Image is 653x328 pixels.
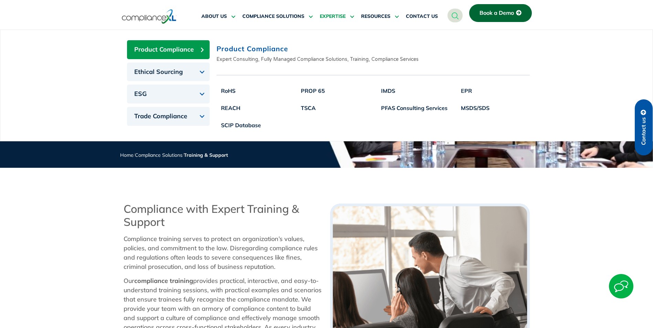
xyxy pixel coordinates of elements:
a: SCIP Database [217,117,265,134]
a: Compliance Solutions [135,152,182,158]
span: Product Compliance [134,46,194,54]
a: Book a Demo [469,4,532,22]
span: Book a Demo [480,10,514,16]
div: Tabs. Open items with Enter or Space, close with Escape and navigate using the Arrow keys. [127,40,533,138]
h2: Product Compliance [217,44,530,54]
a: EXPERTISE [320,8,354,25]
img: logo-one.svg [122,9,177,24]
span: Trade Compliance [134,112,187,120]
span: Contact us [641,117,647,145]
span: Ethical Sourcing [134,68,183,76]
span: EXPERTISE [320,13,346,20]
p: Compliance training serves to protect an organization’s values, policies, and commitment to the l... [124,234,323,271]
a: PROP 65 [296,82,329,99]
p: Expert Consulting, Fully Managed Compliance Solutions, Training, Compliance Services [217,56,530,63]
span: / / [120,152,228,158]
img: Start Chat [609,274,633,298]
a: CONTACT US [406,8,438,25]
b: compliance training [134,277,193,285]
a: COMPLIANCE SOLUTIONS [242,8,313,25]
a: REACH [217,99,265,117]
a: RoHS [217,82,265,99]
span: ESG [134,90,147,98]
span: COMPLIANCE SOLUTIONS [242,13,304,20]
a: IMDS [377,82,452,99]
a: Contact us [635,99,653,155]
span: Training & Support [184,152,228,158]
a: RESOURCES [361,8,399,25]
a: EPR [456,82,494,99]
a: navsearch-button [447,9,463,22]
a: TSCA [296,99,329,117]
a: ABOUT US [201,8,235,25]
span: CONTACT US [406,13,438,20]
h2: Compliance with Expert Training & Support [124,202,323,229]
a: MSDS/SDS [456,99,494,117]
span: RESOURCES [361,13,390,20]
span: ABOUT US [201,13,227,20]
a: Home [120,152,134,158]
a: PFAS Consulting Services [377,99,452,117]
